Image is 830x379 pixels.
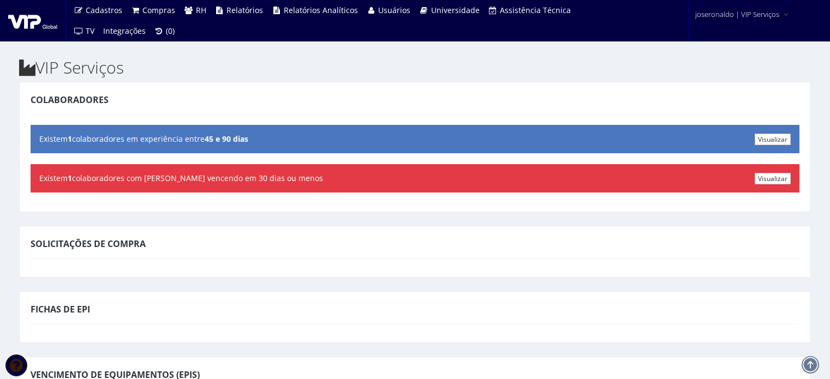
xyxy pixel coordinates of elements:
span: Integrações [103,26,146,36]
span: joseronaldo | VIP Serviços [695,9,779,20]
span: RH [196,5,206,15]
span: Solicitações de Compra [31,238,146,250]
span: Compras [142,5,175,15]
span: Usuários [378,5,410,15]
b: 1 [68,173,72,183]
b: 45 e 90 dias [205,134,248,144]
a: (0) [150,21,180,41]
img: logo [8,13,57,29]
span: TV [86,26,94,36]
span: Colaboradores [31,94,109,106]
span: Relatórios Analíticos [284,5,358,15]
a: Integrações [99,21,150,41]
div: Existem colaboradores com [PERSON_NAME] vencendo em 30 dias ou menos [31,164,799,192]
span: Cadastros [86,5,122,15]
span: Assistência Técnica [500,5,571,15]
span: Universidade [431,5,480,15]
span: Relatórios [226,5,263,15]
div: Existem colaboradores em experiência entre [31,125,799,153]
span: (0) [166,26,175,36]
b: 1 [68,134,72,144]
a: TV [69,21,99,41]
a: Visualizar [755,134,791,145]
span: Fichas de EPI [31,303,90,315]
a: Visualizar [755,173,791,184]
h2: VIP Serviços [19,58,811,76]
